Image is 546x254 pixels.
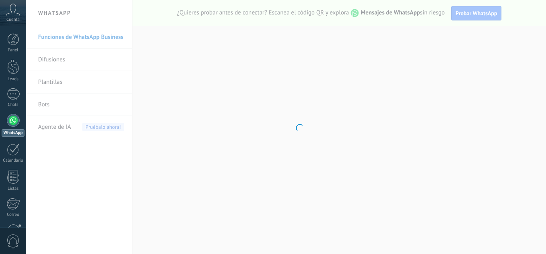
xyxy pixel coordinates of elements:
div: Listas [2,186,25,191]
div: Leads [2,77,25,82]
div: Panel [2,48,25,53]
div: WhatsApp [2,129,24,137]
div: Chats [2,102,25,108]
div: Correo [2,212,25,217]
span: Cuenta [6,17,20,22]
div: Calendario [2,158,25,163]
